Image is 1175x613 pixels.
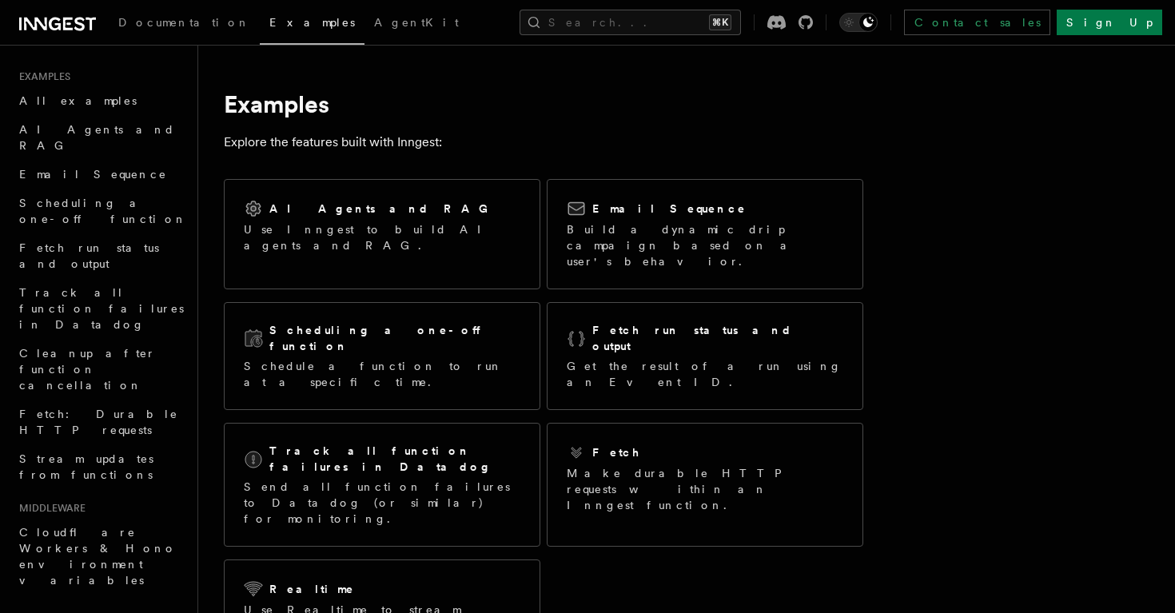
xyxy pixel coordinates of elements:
[19,241,159,270] span: Fetch run status and output
[567,221,843,269] p: Build a dynamic drip campaign based on a user's behavior.
[260,5,364,45] a: Examples
[244,358,520,390] p: Schedule a function to run at a specific time.
[13,233,188,278] a: Fetch run status and output
[19,168,167,181] span: Email Sequence
[13,518,188,595] a: Cloudflare Workers & Hono environment variables
[224,179,540,289] a: AI Agents and RAGUse Inngest to build AI agents and RAG.
[244,479,520,527] p: Send all function failures to Datadog (or similar) for monitoring.
[109,5,260,43] a: Documentation
[19,286,184,331] span: Track all function failures in Datadog
[592,201,747,217] h2: Email Sequence
[19,197,187,225] span: Scheduling a one-off function
[269,443,520,475] h2: Track all function failures in Datadog
[13,160,188,189] a: Email Sequence
[13,70,70,83] span: Examples
[224,131,863,153] p: Explore the features built with Inngest:
[19,408,178,436] span: Fetch: Durable HTTP requests
[13,400,188,444] a: Fetch: Durable HTTP requests
[269,201,496,217] h2: AI Agents and RAG
[269,581,355,597] h2: Realtime
[13,115,188,160] a: AI Agents and RAG
[592,444,641,460] h2: Fetch
[13,502,86,515] span: Middleware
[224,423,540,547] a: Track all function failures in DatadogSend all function failures to Datadog (or similar) for moni...
[224,90,863,118] h1: Examples
[13,278,188,339] a: Track all function failures in Datadog
[567,358,843,390] p: Get the result of a run using an Event ID.
[269,322,520,354] h2: Scheduling a one-off function
[13,189,188,233] a: Scheduling a one-off function
[547,423,863,547] a: FetchMake durable HTTP requests within an Inngest function.
[19,123,175,152] span: AI Agents and RAG
[19,452,153,481] span: Stream updates from functions
[244,221,520,253] p: Use Inngest to build AI agents and RAG.
[19,94,137,107] span: All examples
[547,179,863,289] a: Email SequenceBuild a dynamic drip campaign based on a user's behavior.
[19,526,177,587] span: Cloudflare Workers & Hono environment variables
[269,16,355,29] span: Examples
[547,302,863,410] a: Fetch run status and outputGet the result of a run using an Event ID.
[19,347,156,392] span: Cleanup after function cancellation
[13,339,188,400] a: Cleanup after function cancellation
[709,14,731,30] kbd: ⌘K
[118,16,250,29] span: Documentation
[224,302,540,410] a: Scheduling a one-off functionSchedule a function to run at a specific time.
[13,86,188,115] a: All examples
[567,465,843,513] p: Make durable HTTP requests within an Inngest function.
[374,16,459,29] span: AgentKit
[592,322,843,354] h2: Fetch run status and output
[364,5,468,43] a: AgentKit
[520,10,741,35] button: Search...⌘K
[904,10,1050,35] a: Contact sales
[13,444,188,489] a: Stream updates from functions
[839,13,878,32] button: Toggle dark mode
[1057,10,1162,35] a: Sign Up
